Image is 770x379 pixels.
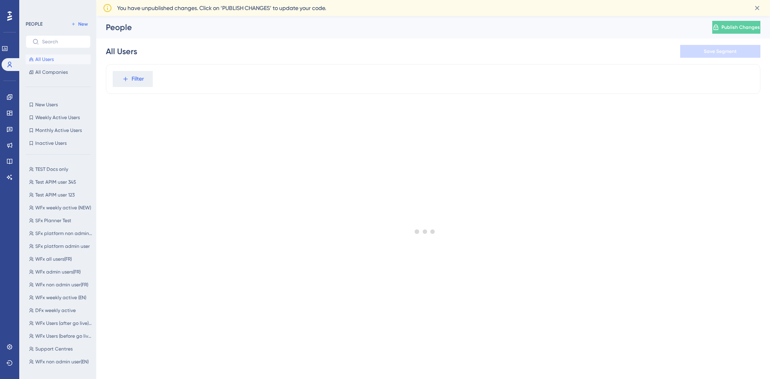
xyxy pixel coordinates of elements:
[26,280,95,290] button: WFx non admin user(FR)
[35,179,76,185] span: Test APIM user 345
[26,177,95,187] button: Test APIM user 345
[26,254,95,264] button: WFx all users(FR)
[35,346,73,352] span: Support Centres
[35,217,71,224] span: SFx Planner Test
[117,3,326,13] span: You have unpublished changes. Click on ‘PUBLISH CHANGES’ to update your code.
[26,126,91,135] button: Monthly Active Users
[26,138,91,148] button: Inactive Users
[35,294,86,301] span: WFx weekly active (EN)
[35,269,81,275] span: WFx admin users(FR)
[26,203,95,213] button: WFx weekly active (NEW)
[26,67,91,77] button: All Companies
[712,21,760,34] button: Publish Changes
[35,69,68,75] span: All Companies
[35,282,88,288] span: WFx non admin user(FR)
[35,320,92,326] span: WFx Users (after go live) EN
[704,48,737,55] span: Save Segment
[26,190,95,200] button: Test APIM user 123
[35,307,76,314] span: DFx weekly active
[35,192,75,198] span: Test APIM user 123
[106,46,137,57] div: All Users
[721,24,760,30] span: Publish Changes
[26,331,95,341] button: WFx Users (before go live) EN
[42,39,84,45] input: Search
[26,21,43,27] div: PEOPLE
[35,101,58,108] span: New Users
[26,306,95,315] button: DFx weekly active
[680,45,760,58] button: Save Segment
[35,256,72,262] span: WFx all users(FR)
[26,357,95,367] button: WFx non admin user(EN)
[35,140,67,146] span: Inactive Users
[35,166,68,172] span: TEST Docs only
[26,216,95,225] button: SFx Planner Test
[35,127,82,134] span: Monthly Active Users
[35,333,92,339] span: WFx Users (before go live) EN
[35,56,54,63] span: All Users
[35,230,92,237] span: SFx platform non admin user
[26,113,91,122] button: Weekly Active Users
[26,318,95,328] button: WFx Users (after go live) EN
[26,100,91,109] button: New Users
[26,229,95,238] button: SFx platform non admin user
[26,293,95,302] button: WFx weekly active (EN)
[26,267,95,277] button: WFx admin users(FR)
[26,55,91,64] button: All Users
[35,205,91,211] span: WFx weekly active (NEW)
[26,344,95,354] button: Support Centres
[106,22,692,33] div: People
[68,19,91,29] button: New
[26,241,95,251] button: SFx platform admin user
[35,114,80,121] span: Weekly Active Users
[35,243,90,249] span: SFx platform admin user
[78,21,88,27] span: New
[35,359,89,365] span: WFx non admin user(EN)
[26,164,95,174] button: TEST Docs only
